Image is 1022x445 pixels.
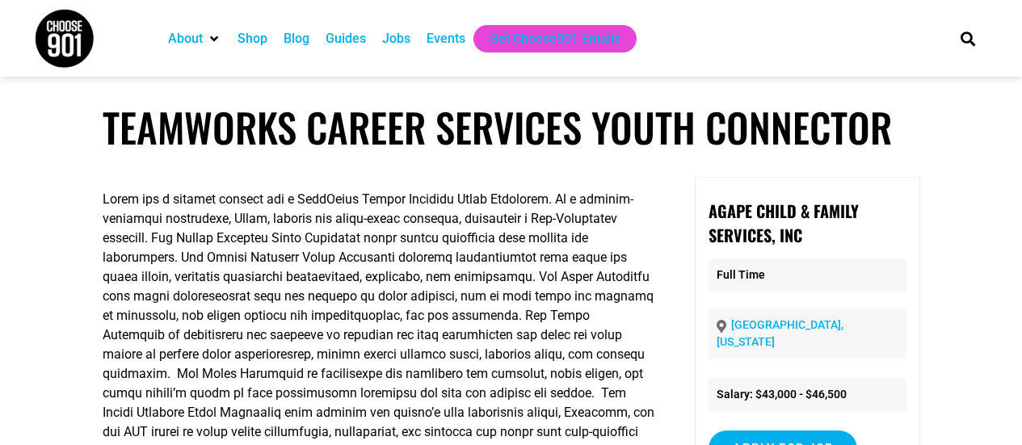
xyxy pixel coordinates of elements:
[238,29,267,48] a: Shop
[160,25,229,52] div: About
[382,29,410,48] a: Jobs
[709,199,859,247] strong: Agape Child & Family Services, Inc
[103,103,920,151] h1: TeamWorks Career Services Youth Connector
[160,25,932,52] nav: Main nav
[326,29,366,48] a: Guides
[284,29,309,48] a: Blog
[709,258,906,292] p: Full Time
[717,318,843,348] a: [GEOGRAPHIC_DATA], [US_STATE]
[954,25,981,52] div: Search
[168,29,203,48] a: About
[709,378,906,411] li: Salary: $43,000 - $46,500
[427,29,465,48] a: Events
[490,29,620,48] a: Get Choose901 Emails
